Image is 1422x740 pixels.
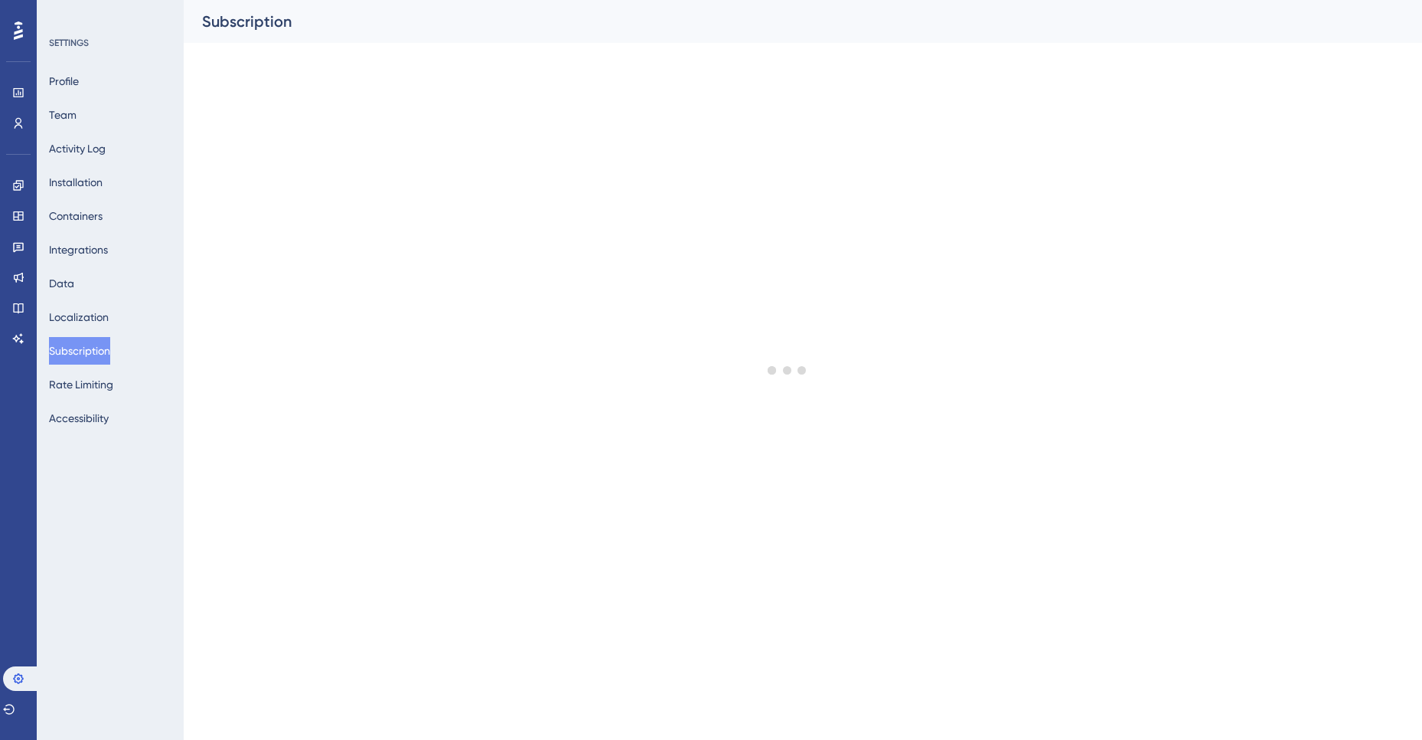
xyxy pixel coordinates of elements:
button: Installation [49,169,103,196]
button: Localization [49,303,109,331]
button: Team [49,101,77,129]
div: SETTINGS [49,37,173,49]
button: Profile [49,67,79,95]
button: Rate Limiting [49,371,113,398]
div: Subscription [202,11,1365,32]
button: Containers [49,202,103,230]
button: Activity Log [49,135,106,162]
button: Data [49,270,74,297]
button: Accessibility [49,404,109,432]
button: Integrations [49,236,108,264]
button: Subscription [49,337,110,365]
